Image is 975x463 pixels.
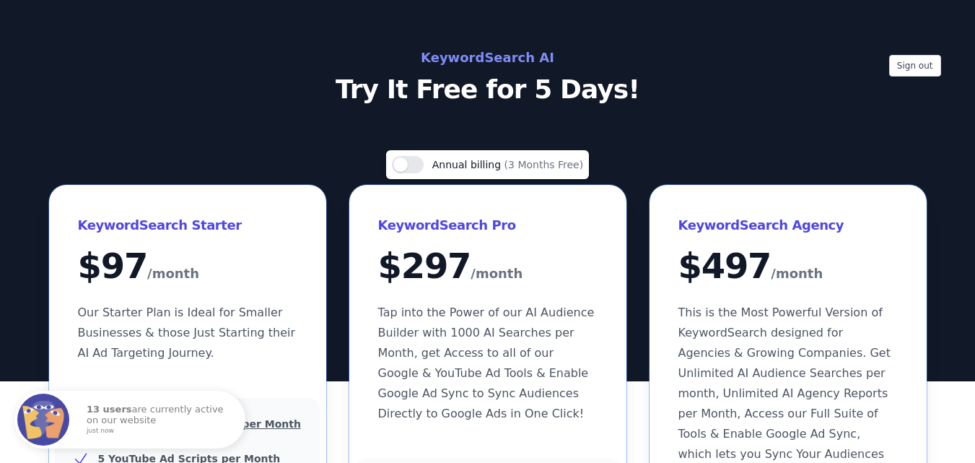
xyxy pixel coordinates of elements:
[771,262,823,285] span: /month
[78,306,296,360] span: Our Starter Plan is Ideal for Smaller Businesses & those Just Starting their AI Ad Targeting Jour...
[87,428,227,435] small: just now
[87,404,132,415] strong: 13 users
[87,404,231,434] p: are currently active on our website
[678,248,898,285] div: $ 497
[889,55,941,77] button: Sign out
[165,75,811,104] p: Try It Free for 5 Days!
[165,46,811,69] h2: KeywordSearch AI
[17,394,69,446] img: Fomo
[378,306,595,420] span: Tap into the Power of our AI Audience Builder with 1000 AI Searches per Month, get Access to all ...
[78,248,297,285] div: $ 97
[504,159,584,170] span: (3 Months Free)
[378,248,598,285] div: $ 297
[147,262,199,285] span: /month
[471,262,523,285] span: /month
[432,159,504,170] span: Annual billing
[378,214,598,237] h3: KeywordSearch Pro
[78,214,297,237] h3: KeywordSearch Starter
[678,214,898,237] h3: KeywordSearch Agency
